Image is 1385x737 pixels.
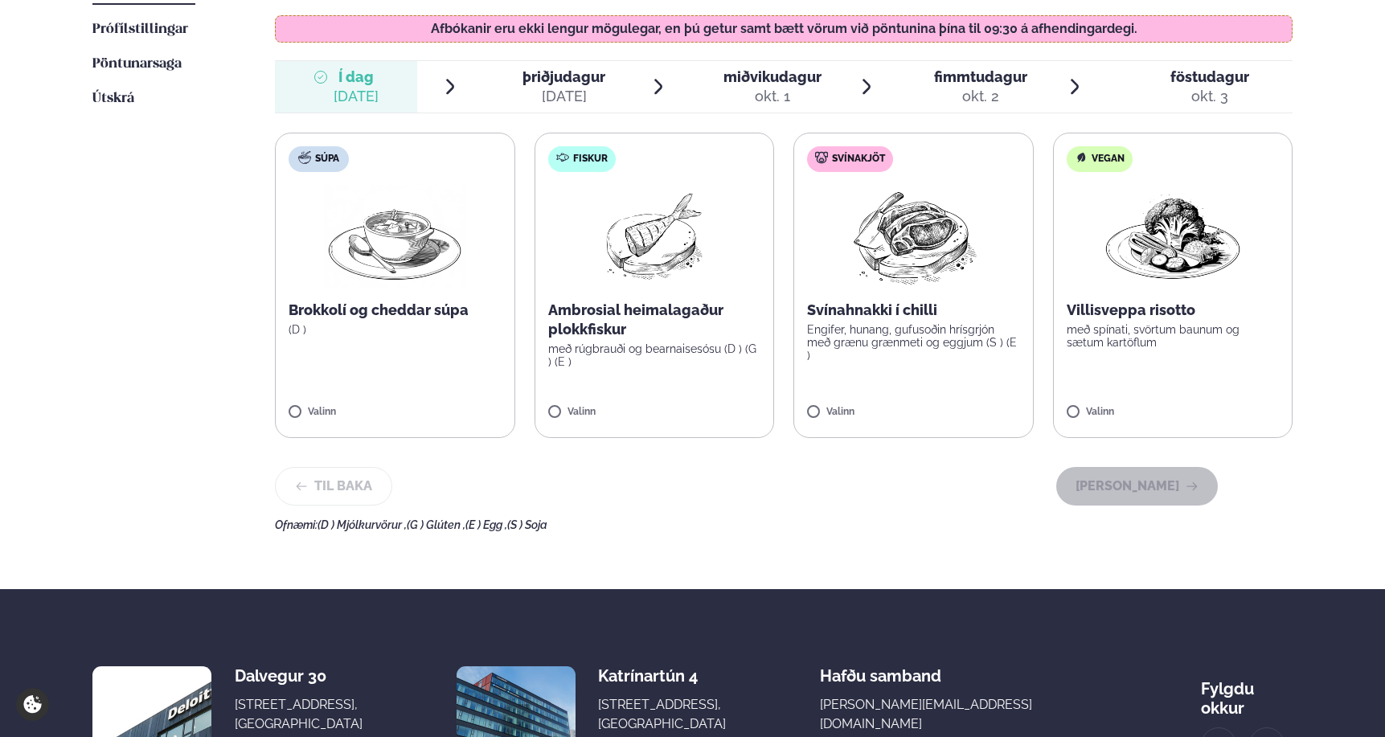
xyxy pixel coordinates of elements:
[275,518,1293,531] div: Ofnæmi:
[275,467,392,506] button: Til baka
[324,185,465,288] img: Soup.png
[548,342,761,368] p: með rúgbrauði og bearnaisesósu (D ) (G ) (E )
[334,87,379,106] div: [DATE]
[934,87,1027,106] div: okt. 2
[1067,323,1280,349] p: með spínati, svörtum baunum og sætum kartöflum
[1092,153,1125,166] span: Vegan
[92,23,188,36] span: Prófílstillingar
[235,666,363,686] div: Dalvegur 30
[573,153,608,166] span: Fiskur
[92,92,134,105] span: Útskrá
[832,153,885,166] span: Svínakjöt
[1056,467,1218,506] button: [PERSON_NAME]
[1075,151,1088,164] img: Vegan.svg
[603,185,706,288] img: fish.png
[92,20,188,39] a: Prófílstillingar
[1170,87,1249,106] div: okt. 3
[289,323,502,336] p: (D )
[1067,301,1280,320] p: Villisveppa risotto
[92,55,182,74] a: Pöntunarsaga
[1201,666,1293,718] div: Fylgdu okkur
[407,518,465,531] span: (G ) Glúten ,
[318,518,407,531] span: (D ) Mjólkurvörur ,
[556,151,569,164] img: fish.svg
[598,666,726,686] div: Katrínartún 4
[723,87,822,106] div: okt. 1
[842,185,985,288] img: Pork-Meat.png
[334,68,379,87] span: Í dag
[507,518,547,531] span: (S ) Soja
[315,153,339,166] span: Súpa
[522,87,605,106] div: [DATE]
[807,301,1020,320] p: Svínahnakki í chilli
[1102,185,1244,288] img: Vegan.png
[92,89,134,109] a: Útskrá
[92,57,182,71] span: Pöntunarsaga
[298,151,311,164] img: soup.svg
[548,301,761,339] p: Ambrosial heimalagaður plokkfiskur
[934,68,1027,85] span: fimmtudagur
[723,68,822,85] span: miðvikudagur
[522,68,605,85] span: þriðjudagur
[289,301,502,320] p: Brokkolí og cheddar súpa
[807,323,1020,362] p: Engifer, hunang, gufusoðin hrísgrjón með grænu grænmeti og eggjum (S ) (E )
[235,695,363,734] div: [STREET_ADDRESS], [GEOGRAPHIC_DATA]
[815,151,828,164] img: pork.svg
[820,653,941,686] span: Hafðu samband
[820,695,1107,734] a: [PERSON_NAME][EMAIL_ADDRESS][DOMAIN_NAME]
[16,688,49,721] a: Cookie settings
[465,518,507,531] span: (E ) Egg ,
[292,23,1276,35] p: Afbókanir eru ekki lengur mögulegar, en þú getur samt bætt vörum við pöntunina þína til 09:30 á a...
[598,695,726,734] div: [STREET_ADDRESS], [GEOGRAPHIC_DATA]
[1170,68,1249,85] span: föstudagur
